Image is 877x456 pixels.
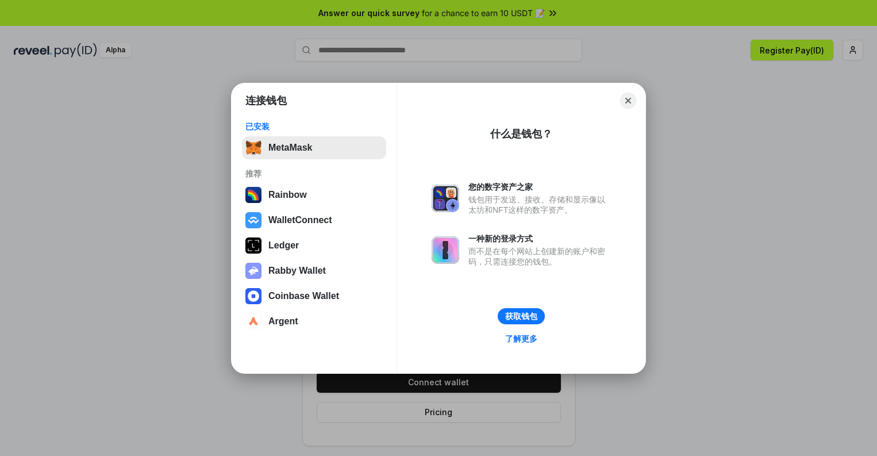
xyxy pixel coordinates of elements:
button: MetaMask [242,136,386,159]
div: Rainbow [268,190,307,200]
button: Ledger [242,234,386,257]
div: 您的数字资产之家 [468,182,611,192]
div: Argent [268,316,298,327]
div: MetaMask [268,143,312,153]
div: 已安装 [245,121,383,132]
img: svg+xml,%3Csvg%20xmlns%3D%22http%3A%2F%2Fwww.w3.org%2F2000%2Fsvg%22%20width%3D%2228%22%20height%3... [245,237,261,254]
div: 什么是钱包？ [490,127,552,141]
img: svg+xml,%3Csvg%20xmlns%3D%22http%3A%2F%2Fwww.w3.org%2F2000%2Fsvg%22%20fill%3D%22none%22%20viewBox... [432,185,459,212]
img: svg+xml,%3Csvg%20xmlns%3D%22http%3A%2F%2Fwww.w3.org%2F2000%2Fsvg%22%20fill%3D%22none%22%20viewBox... [245,263,261,279]
div: 获取钱包 [505,311,537,321]
div: Ledger [268,240,299,251]
div: 推荐 [245,168,383,179]
div: WalletConnect [268,215,332,225]
div: Rabby Wallet [268,266,326,276]
div: 了解更多 [505,334,537,344]
img: svg+xml,%3Csvg%20width%3D%2228%22%20height%3D%2228%22%20viewBox%3D%220%200%2028%2028%22%20fill%3D... [245,212,261,228]
a: 了解更多 [498,331,544,346]
img: svg+xml,%3Csvg%20width%3D%22120%22%20height%3D%22120%22%20viewBox%3D%220%200%20120%20120%22%20fil... [245,187,261,203]
img: svg+xml,%3Csvg%20fill%3D%22none%22%20height%3D%2233%22%20viewBox%3D%220%200%2035%2033%22%20width%... [245,140,261,156]
div: Coinbase Wallet [268,291,339,301]
div: 一种新的登录方式 [468,233,611,244]
button: Close [620,93,636,109]
div: 而不是在每个网站上创建新的账户和密码，只需连接您的钱包。 [468,246,611,267]
img: svg+xml,%3Csvg%20xmlns%3D%22http%3A%2F%2Fwww.w3.org%2F2000%2Fsvg%22%20fill%3D%22none%22%20viewBox... [432,236,459,264]
div: 钱包用于发送、接收、存储和显示像以太坊和NFT这样的数字资产。 [468,194,611,215]
button: Argent [242,310,386,333]
button: 获取钱包 [498,308,545,324]
button: Rainbow [242,183,386,206]
img: svg+xml,%3Csvg%20width%3D%2228%22%20height%3D%2228%22%20viewBox%3D%220%200%2028%2028%22%20fill%3D... [245,288,261,304]
button: Coinbase Wallet [242,285,386,308]
img: svg+xml,%3Csvg%20width%3D%2228%22%20height%3D%2228%22%20viewBox%3D%220%200%2028%2028%22%20fill%3D... [245,313,261,329]
button: Rabby Wallet [242,259,386,282]
button: WalletConnect [242,209,386,232]
h1: 连接钱包 [245,94,287,108]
